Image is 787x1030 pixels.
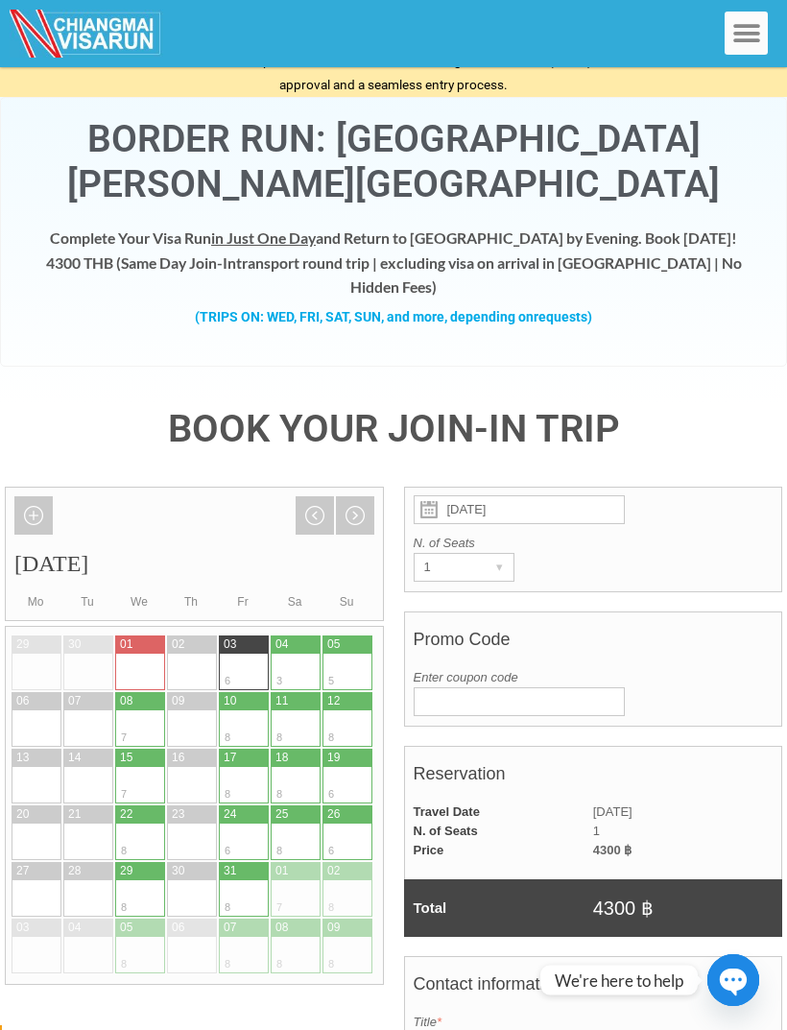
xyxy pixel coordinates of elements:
td: Travel Date [404,802,593,822]
strong: Same Day Join-In [121,253,236,272]
div: 31 [224,863,236,879]
div: 15 [120,750,132,766]
div: 29 [120,863,132,879]
div: 12 [327,693,340,709]
td: 1 [593,822,782,841]
div: 08 [120,693,132,709]
div: 06 [16,693,29,709]
td: Price [404,841,593,860]
div: 03 [224,636,236,653]
div: 09 [327,920,340,936]
div: 09 [172,693,184,709]
div: 07 [224,920,236,936]
div: ▾ [487,554,513,581]
div: 19 [327,750,340,766]
div: 28 [68,863,81,879]
h4: BOOK YOUR JOIN-IN TRIP [5,410,782,448]
h4: Complete Your Visa Run and Return to [GEOGRAPHIC_DATA] by Evening. Book [DATE]! 4300 THB ( transp... [20,226,767,299]
div: 23 [172,806,184,823]
div: Menu Toggle [725,12,768,55]
div: 03 [16,920,29,936]
div: Mo [10,592,61,611]
div: 22 [120,806,132,823]
div: 17 [224,750,236,766]
label: N. of Seats [414,534,774,553]
div: Tu [61,592,113,611]
div: Sa [269,592,321,611]
h1: Border Run: [GEOGRAPHIC_DATA][PERSON_NAME][GEOGRAPHIC_DATA] [20,117,767,207]
div: 1 [415,554,477,581]
div: 13 [16,750,29,766]
h4: Promo Code [414,620,774,668]
div: 04 [275,636,288,653]
span: in Just One Day [211,228,316,247]
strong: Since [DATE] [2,53,77,68]
strong: (TRIPS ON: WED, FRI, SAT, SUN, and more, depending on [195,309,592,324]
div: 18 [275,750,288,766]
div: 21 [68,806,81,823]
div: 02 [172,636,184,653]
div: 02 [327,863,340,879]
div: [DATE] [6,488,383,592]
div: 24 [224,806,236,823]
div: 05 [120,920,132,936]
td: N. of Seats [404,822,593,841]
h4: Reservation [414,755,774,802]
div: 27 [16,863,29,879]
label: Enter coupon code [414,668,774,687]
strong: (TDAC) [549,53,592,68]
div: 25 [275,806,288,823]
div: 30 [68,636,81,653]
div: 29 [16,636,29,653]
div: 04 [68,920,81,936]
div: 08 [275,920,288,936]
div: We [113,592,165,611]
div: 01 [275,863,288,879]
td: 4300 ฿ [593,841,782,860]
div: 06 [172,920,184,936]
td: 4300 ฿ [593,879,782,937]
div: Th [165,592,217,611]
div: Su [321,592,372,611]
div: 07 [68,693,81,709]
div: 14 [68,750,81,766]
div: 05 [327,636,340,653]
div: 30 [172,863,184,879]
div: 11 [275,693,288,709]
div: 26 [327,806,340,823]
td: Total [404,879,593,937]
div: Fr [217,592,269,611]
div: 20 [16,806,29,823]
h4: Contact information [414,965,774,1013]
div: 16 [172,750,184,766]
div: 01 [120,636,132,653]
div: 10 [224,693,236,709]
span: requests) [534,309,592,324]
td: [DATE] [593,802,782,822]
